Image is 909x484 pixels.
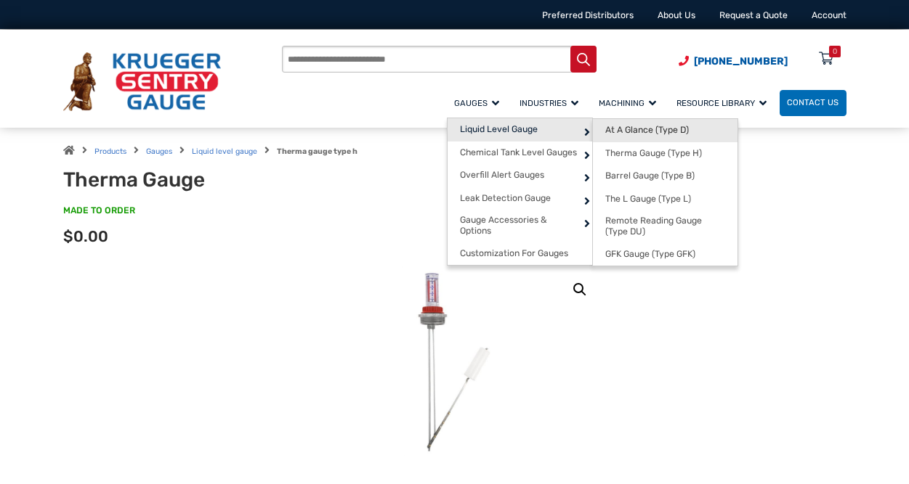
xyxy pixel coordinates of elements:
span: Resource Library [676,98,767,108]
a: Therma Gauge (Type H) [593,142,738,165]
span: Therma Gauge (Type H) [605,148,702,159]
div: 0 [833,46,837,57]
a: Gauges [146,147,172,156]
a: Industries [512,88,591,118]
h1: Therma Gauge [63,168,376,192]
a: About Us [658,10,695,20]
span: Customization For Gauges [460,248,568,259]
a: Gauge Accessories & Options [448,210,592,242]
img: Krueger Sentry Gauge [63,52,221,110]
span: Machining [599,98,656,108]
a: View full-screen image gallery [567,276,593,303]
span: At A Glance (Type D) [605,125,689,136]
span: The L Gauge (Type L) [605,194,691,205]
span: Contact Us [787,97,839,107]
a: Preferred Distributors [542,10,634,20]
a: Liquid Level Gauge [448,118,592,141]
a: Leak Detection Gauge [448,187,592,210]
strong: Therma gauge type h [277,147,357,156]
span: Liquid Level Gauge [460,124,538,135]
a: Remote Reading Gauge (Type DU) [593,210,738,243]
a: The L Gauge (Type L) [593,188,738,211]
a: Chemical Tank Level Gauges [448,141,592,165]
a: GFK Gauge (Type GFK) [593,243,738,266]
span: MADE TO ORDER [63,205,135,218]
span: Leak Detection Gauge [460,193,551,204]
span: Barrel Gauge (Type B) [605,171,695,181]
span: Gauges [454,98,499,108]
a: Contact Us [780,90,847,116]
a: At A Glance (Type D) [593,119,738,142]
a: Overfill Alert Gauges [448,164,592,187]
a: Barrel Gauge (Type B) [593,165,738,188]
a: Gauges [447,88,512,118]
span: Chemical Tank Level Gauges [460,147,577,158]
a: Account [812,10,847,20]
a: Phone Number (920) 434-8860 [679,54,788,69]
span: $0.00 [63,227,108,245]
a: Customization For Gauges [448,242,592,266]
a: Products [94,147,126,156]
a: Resource Library [669,88,780,118]
a: Request a Quote [719,10,788,20]
span: Overfill Alert Gauges [460,170,544,181]
span: Remote Reading Gauge (Type DU) [605,216,724,238]
span: Gauge Accessories & Options [460,215,579,237]
span: Industries [520,98,578,108]
span: [PHONE_NUMBER] [694,55,788,67]
a: Liquid level gauge [192,147,257,156]
a: Machining [591,88,669,118]
span: GFK Gauge (Type GFK) [605,249,695,260]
